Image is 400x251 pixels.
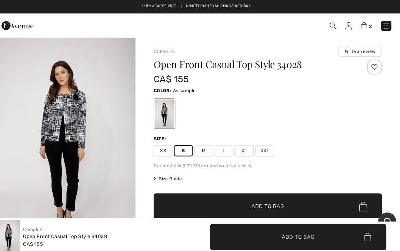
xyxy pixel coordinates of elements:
[383,22,390,29] img: Menu
[158,143,176,154] span: XS
[158,133,172,140] div: Size:
[158,160,382,166] div: Our model is 5'9"/175 cm and wears a size 6.
[360,198,368,208] img: Bag.svg
[370,23,373,29] span: 2
[339,45,382,56] button: Write a review
[9,18,40,33] img: 1ère Avenue
[158,73,192,83] span: CA$ 155
[218,143,236,154] span: L
[213,220,387,246] button: Add to Bag
[158,48,179,53] a: Compli K
[346,22,353,29] img: My Info
[364,229,371,237] img: Bag.svg
[30,223,49,228] a: Compli K
[158,87,175,92] span: Color:
[177,87,199,92] span: As sample
[159,98,178,125] div: As sample
[258,143,276,154] span: XXL
[238,143,256,154] span: XL
[331,22,337,29] img: Search
[158,172,186,179] span: Size Guide
[9,21,40,28] a: 1ère Avenue
[198,143,216,154] span: M
[147,4,253,8] a: Duty & tariff-free | Uninterrupted shipping & returns
[30,229,112,236] div: Open Front Casual Top Style 34028
[284,229,316,237] span: Add to Bag
[158,190,382,216] button: Add to Bag
[4,216,27,250] img: Open Front Casual Top Style 34028
[254,199,286,207] span: Add to Bag
[30,237,49,242] span: CA$ 155
[361,22,368,29] img: Shopping Bag
[361,21,373,30] a: 2
[178,143,196,154] span: S
[158,58,345,68] h1: Open Front Casual Top Style 34028
[379,209,396,218] iframe: Opens a widget where you can chat to one of our agents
